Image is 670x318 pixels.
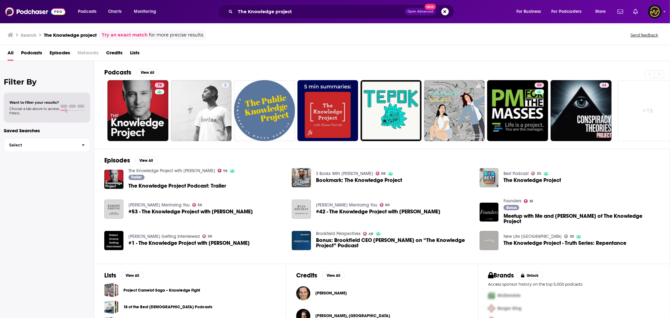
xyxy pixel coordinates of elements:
[504,213,660,224] span: Meetup with Me and [PERSON_NAME] of The Knowledge Project
[21,32,36,38] h3: Search
[385,204,390,206] span: 60
[369,233,373,235] span: 49
[107,80,168,141] a: 79
[480,168,499,187] img: The Knowledge Project
[316,231,361,236] a: Brookfield Perspectives
[480,231,499,250] img: The Knowledge Project - Truth Series: Repentance
[531,172,541,175] a: 35
[631,6,640,17] a: Show notifications dropdown
[128,240,250,246] span: #1 - The Knowledge Project with [PERSON_NAME]
[316,238,472,248] a: Bonus: Brookfield CEO Bruce Flatt on “The Knowledge Project” Podcast
[104,283,118,297] a: Project Camelot Saga – Knowledge Fight
[480,203,499,222] img: Meetup with Me and Shane Parrish of The Knowledge Project
[615,6,626,17] a: Show notifications dropdown
[104,69,159,76] a: PodcastsView All
[512,7,549,17] button: open menu
[106,48,123,61] a: Credits
[595,7,606,16] span: More
[517,272,543,279] button: Unlock
[296,271,345,279] a: CreditsView All
[218,169,228,173] a: 79
[5,6,65,18] img: Podchaser - Follow, Share and Rate Podcasts
[504,213,660,224] a: Meetup with Me and Shane Parrish of The Knowledge Project
[551,80,612,141] a: 44
[134,7,156,16] span: Monitoring
[128,202,190,208] a: Robert Greene Mentoring You
[504,240,626,246] a: The Knowledge Project - Truth Series: Repentance
[208,235,212,238] span: 39
[292,200,311,219] img: #42 - The Knowledge Project with Shane Parrish
[407,10,433,13] span: Open Advanced
[537,172,541,175] span: 35
[9,100,59,105] span: Want to filter your results?
[296,283,468,303] button: Dr. Stephan PriceDr. Stephan Price
[292,231,311,250] a: Bonus: Brookfield CEO Bruce Flatt on “The Knowledge Project” Podcast
[198,204,202,206] span: 56
[21,48,42,61] a: Podcasts
[235,7,405,17] input: Search podcasts, credits, & more...
[121,272,144,279] button: View All
[104,69,131,76] h2: Podcasts
[425,4,436,10] span: New
[192,203,202,207] a: 56
[149,31,203,39] span: for more precise results
[516,7,541,16] span: For Business
[380,203,390,207] a: 60
[316,178,402,183] a: Bookmark: The Knowledge Project
[108,7,122,16] span: Charts
[498,293,520,298] span: McDonalds
[104,170,123,189] img: The Knowledge Project Podcast: Trailer
[296,286,310,300] img: Dr. Stephan Price
[504,234,562,239] a: New Life Terre Haute
[171,80,232,141] a: 2
[104,271,144,279] a: ListsView All
[316,209,440,214] span: #42 - The Knowledge Project with [PERSON_NAME]
[316,238,472,248] span: Bonus: Brookfield CEO [PERSON_NAME] on “The Knowledge Project” Podcast
[504,171,529,176] a: Best Podcast
[104,200,123,219] img: #53 - The Knowledge Project with Shane Parrish
[128,234,200,239] a: Robert Greene Getting Interviewed
[535,83,544,88] a: 59
[547,7,591,17] button: open menu
[78,48,99,61] span: Networks
[128,209,253,214] a: #53 - The Knowledge Project with Shane Parrish
[155,83,164,88] a: 79
[104,300,118,314] a: 18 of the Best Christian Podcasts
[8,48,14,61] a: All
[4,77,90,86] h2: Filter By
[128,240,250,246] a: #1 - The Knowledge Project with Shane Parrish
[552,7,582,16] span: For Podcasters
[50,48,70,61] span: Episodes
[136,69,159,76] button: View All
[78,7,96,16] span: Podcasts
[292,168,311,187] img: Bookmark: The Knowledge Project
[104,156,158,164] a: EpisodesView All
[128,183,226,189] a: The Knowledge Project Podcast: Trailer
[129,7,164,17] button: open menu
[530,200,533,203] span: 81
[104,156,130,164] h2: Episodes
[9,107,59,115] span: Choose a tab above to access filters.
[486,302,498,315] img: Second Pro Logo
[4,138,90,152] button: Select
[102,31,148,39] a: Try an exact match
[488,282,660,287] p: Access sponsor history on the top 5,000 podcasts.
[224,4,460,19] div: Search podcasts, credits, & more...
[104,231,123,250] a: #1 - The Knowledge Project with Shane Parrish
[202,234,212,238] a: 39
[224,82,226,89] span: 2
[322,272,345,279] button: View All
